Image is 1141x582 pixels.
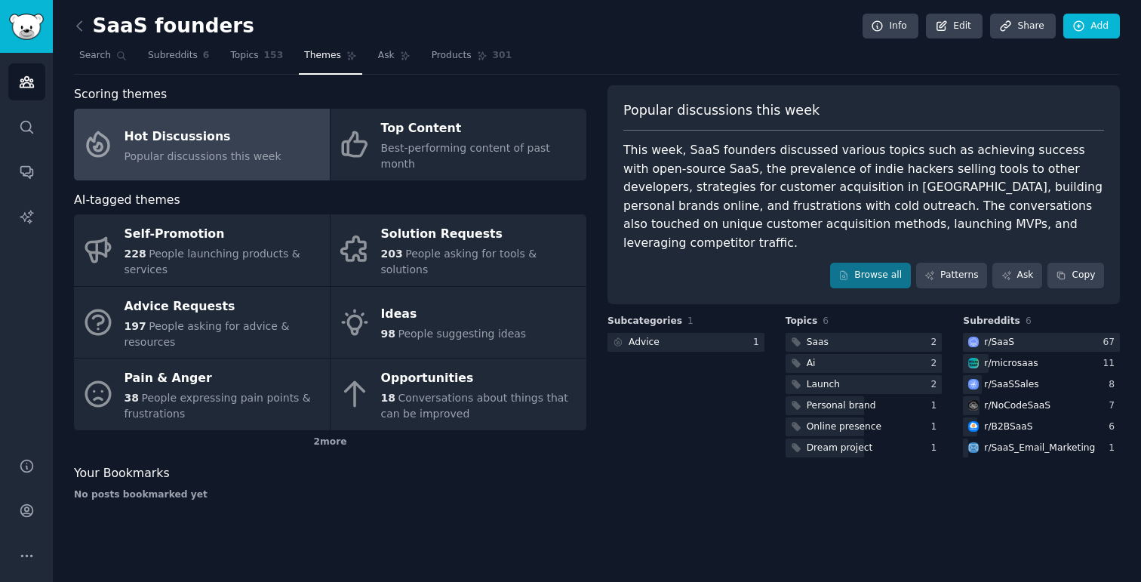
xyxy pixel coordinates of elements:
[623,101,820,120] span: Popular discussions this week
[968,421,979,432] img: B2BSaaS
[863,14,918,39] a: Info
[968,442,979,453] img: SaaS_Email_Marketing
[963,417,1120,436] a: B2BSaaSr/B2BSaaS6
[984,399,1050,413] div: r/ NoCodeSaaS
[74,464,170,483] span: Your Bookmarks
[432,49,472,63] span: Products
[786,439,943,457] a: Dream project1
[823,316,829,326] span: 6
[963,333,1120,352] a: SaaSr/SaaS67
[807,442,873,455] div: Dream project
[807,378,840,392] div: Launch
[381,303,527,327] div: Ideas
[1109,378,1120,392] div: 8
[963,375,1120,394] a: SaaSSalesr/SaaSSales8
[74,287,330,359] a: Advice Requests197People asking for advice & resources
[984,357,1038,371] div: r/ microsaas
[381,142,550,170] span: Best-performing content of past month
[381,367,579,391] div: Opportunities
[143,44,214,75] a: Subreddits6
[807,357,816,371] div: Ai
[74,44,132,75] a: Search
[786,354,943,373] a: Ai2
[753,336,764,350] div: 1
[926,14,983,39] a: Edit
[629,336,660,350] div: Advice
[125,392,139,404] span: 38
[931,336,943,350] div: 2
[74,191,180,210] span: AI-tagged themes
[125,248,300,276] span: People launching products & services
[331,359,586,430] a: Opportunities18Conversations about things that can be improved
[74,214,330,286] a: Self-Promotion228People launching products & services
[984,378,1038,392] div: r/ SaaSSales
[807,336,829,350] div: Saas
[125,248,146,260] span: 228
[992,263,1042,288] a: Ask
[786,315,818,328] span: Topics
[786,396,943,415] a: Personal brand1
[125,367,322,391] div: Pain & Anger
[990,14,1055,39] a: Share
[381,392,568,420] span: Conversations about things that can be improved
[331,109,586,180] a: Top ContentBest-performing content of past month
[786,333,943,352] a: Saas2
[830,263,911,288] a: Browse all
[331,287,586,359] a: Ideas98People suggesting ideas
[74,430,586,454] div: 2 more
[381,248,537,276] span: People asking for tools & solutions
[807,420,881,434] div: Online presence
[963,315,1020,328] span: Subreddits
[331,214,586,286] a: Solution Requests203People asking for tools & solutions
[786,375,943,394] a: Launch2
[623,141,1104,252] div: This week, SaaS founders discussed various topics such as achieving success with open-source SaaS...
[125,320,146,332] span: 197
[968,400,979,411] img: NoCodeSaaS
[9,14,44,40] img: GummySearch logo
[125,392,311,420] span: People expressing pain points & frustrations
[968,358,979,368] img: microsaas
[916,263,987,288] a: Patterns
[1109,399,1120,413] div: 7
[74,488,586,502] div: No posts bookmarked yet
[125,223,322,247] div: Self-Promotion
[125,320,290,348] span: People asking for advice & resources
[1109,420,1120,434] div: 6
[931,442,943,455] div: 1
[381,117,579,141] div: Top Content
[381,248,403,260] span: 203
[74,359,330,430] a: Pain & Anger38People expressing pain points & frustrations
[125,125,281,149] div: Hot Discussions
[125,150,281,162] span: Popular discussions this week
[1103,336,1120,350] div: 67
[74,109,330,180] a: Hot DiscussionsPopular discussions this week
[381,328,395,340] span: 98
[931,357,943,371] div: 2
[984,336,1014,350] div: r/ SaaS
[299,44,362,75] a: Themes
[807,399,876,413] div: Personal brand
[931,378,943,392] div: 2
[304,49,341,63] span: Themes
[74,14,254,38] h2: SaaS founders
[984,420,1032,434] div: r/ B2BSaaS
[373,44,416,75] a: Ask
[426,44,517,75] a: Products301
[203,49,210,63] span: 6
[607,315,682,328] span: Subcategories
[963,396,1120,415] a: NoCodeSaaSr/NoCodeSaaS7
[125,294,322,319] div: Advice Requests
[1047,263,1104,288] button: Copy
[931,420,943,434] div: 1
[79,49,111,63] span: Search
[968,337,979,347] img: SaaS
[398,328,526,340] span: People suggesting ideas
[1026,316,1032,326] span: 6
[74,85,167,104] span: Scoring themes
[1109,442,1120,455] div: 1
[381,223,579,247] div: Solution Requests
[378,49,395,63] span: Ask
[786,417,943,436] a: Online presence1
[1063,14,1120,39] a: Add
[230,49,258,63] span: Topics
